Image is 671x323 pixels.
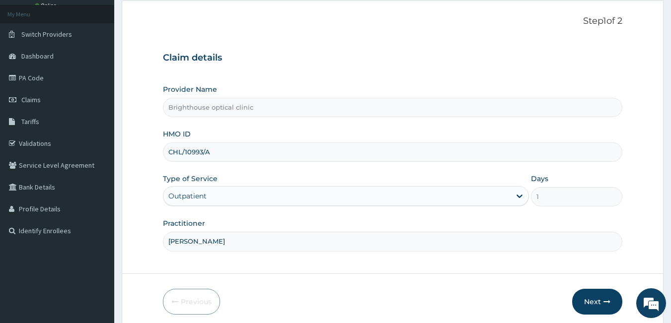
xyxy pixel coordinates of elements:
span: We're online! [58,98,137,198]
span: Claims [21,95,41,104]
input: Enter HMO ID [163,142,623,162]
a: Online [35,2,59,9]
span: Dashboard [21,52,54,61]
div: Outpatient [168,191,207,201]
p: Step 1 of 2 [163,16,623,27]
label: Type of Service [163,174,218,184]
label: HMO ID [163,129,191,139]
div: Minimize live chat window [163,5,187,29]
label: Days [531,174,548,184]
input: Enter Name [163,232,623,251]
span: Switch Providers [21,30,72,39]
label: Provider Name [163,84,217,94]
div: Chat with us now [52,56,167,68]
button: Next [572,289,622,315]
img: d_794563401_company_1708531726252_794563401 [18,50,40,74]
button: Previous [163,289,220,315]
label: Practitioner [163,218,205,228]
span: Tariffs [21,117,39,126]
h3: Claim details [163,53,623,64]
textarea: Type your message and hit 'Enter' [5,216,189,251]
